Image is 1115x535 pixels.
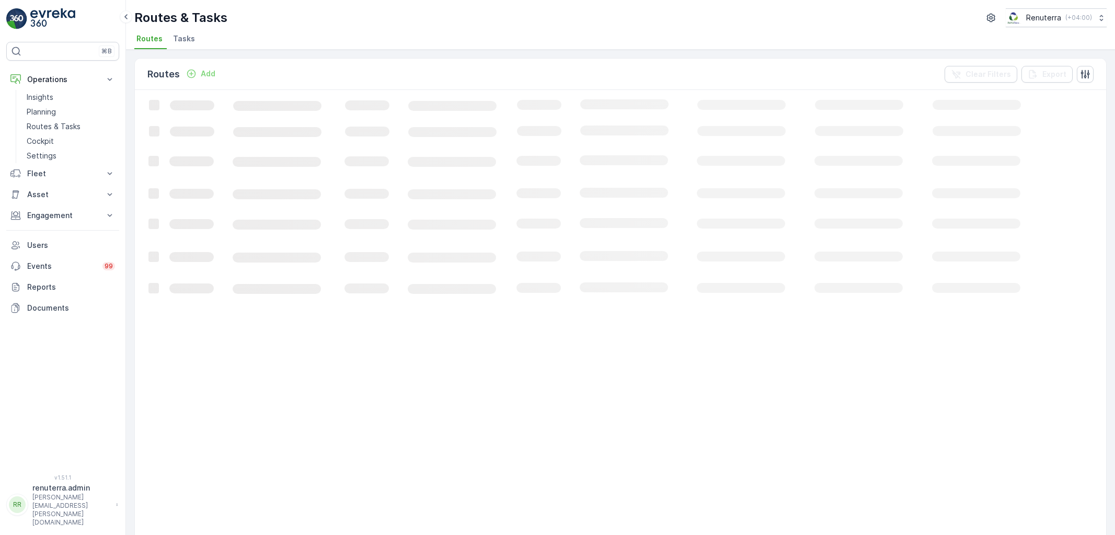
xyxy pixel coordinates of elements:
[27,189,98,200] p: Asset
[136,33,163,44] span: Routes
[6,298,119,318] a: Documents
[22,90,119,105] a: Insights
[965,69,1011,79] p: Clear Filters
[134,9,227,26] p: Routes & Tasks
[32,493,111,527] p: [PERSON_NAME][EMAIL_ADDRESS][PERSON_NAME][DOMAIN_NAME]
[27,210,98,221] p: Engagement
[27,121,81,132] p: Routes & Tasks
[27,282,115,292] p: Reports
[945,66,1017,83] button: Clear Filters
[6,163,119,184] button: Fleet
[6,483,119,527] button: RRrenuterra.admin[PERSON_NAME][EMAIL_ADDRESS][PERSON_NAME][DOMAIN_NAME]
[182,67,220,80] button: Add
[27,168,98,179] p: Fleet
[6,256,119,277] a: Events99
[27,92,53,103] p: Insights
[1006,8,1107,27] button: Renuterra(+04:00)
[22,105,119,119] a: Planning
[22,134,119,149] a: Cockpit
[173,33,195,44] span: Tasks
[6,8,27,29] img: logo
[105,262,113,270] p: 99
[27,240,115,251] p: Users
[27,303,115,313] p: Documents
[27,107,56,117] p: Planning
[6,205,119,226] button: Engagement
[1021,66,1073,83] button: Export
[32,483,111,493] p: renuterra.admin
[1042,69,1066,79] p: Export
[201,69,215,79] p: Add
[6,474,119,481] span: v 1.51.1
[6,69,119,90] button: Operations
[1026,13,1061,23] p: Renuterra
[6,184,119,205] button: Asset
[27,261,96,271] p: Events
[27,136,54,146] p: Cockpit
[6,235,119,256] a: Users
[147,67,180,82] p: Routes
[101,47,112,55] p: ⌘B
[9,496,26,513] div: RR
[22,149,119,163] a: Settings
[1006,12,1022,24] img: Screenshot_2024-07-26_at_13.33.01.png
[22,119,119,134] a: Routes & Tasks
[1065,14,1092,22] p: ( +04:00 )
[27,74,98,85] p: Operations
[27,151,56,161] p: Settings
[30,8,75,29] img: logo_light-DOdMpM7g.png
[6,277,119,298] a: Reports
